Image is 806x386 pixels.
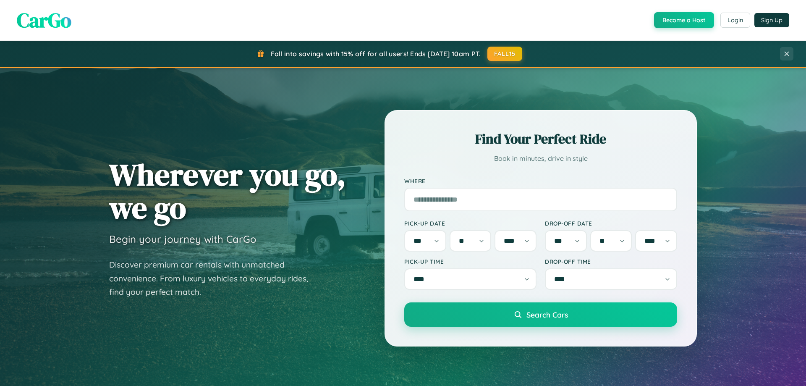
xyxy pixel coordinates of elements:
button: FALL15 [487,47,523,61]
button: Become a Host [654,12,714,28]
p: Discover premium car rentals with unmatched convenience. From luxury vehicles to everyday rides, ... [109,258,319,299]
label: Pick-up Date [404,220,536,227]
p: Book in minutes, drive in style [404,152,677,165]
label: Pick-up Time [404,258,536,265]
button: Sign Up [754,13,789,27]
h2: Find Your Perfect Ride [404,130,677,148]
button: Search Cars [404,302,677,327]
span: CarGo [17,6,71,34]
h3: Begin your journey with CarGo [109,233,256,245]
button: Login [720,13,750,28]
label: Where [404,177,677,184]
h1: Wherever you go, we go [109,158,346,224]
span: Search Cars [526,310,568,319]
label: Drop-off Date [545,220,677,227]
span: Fall into savings with 15% off for all users! Ends [DATE] 10am PT. [271,50,481,58]
label: Drop-off Time [545,258,677,265]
